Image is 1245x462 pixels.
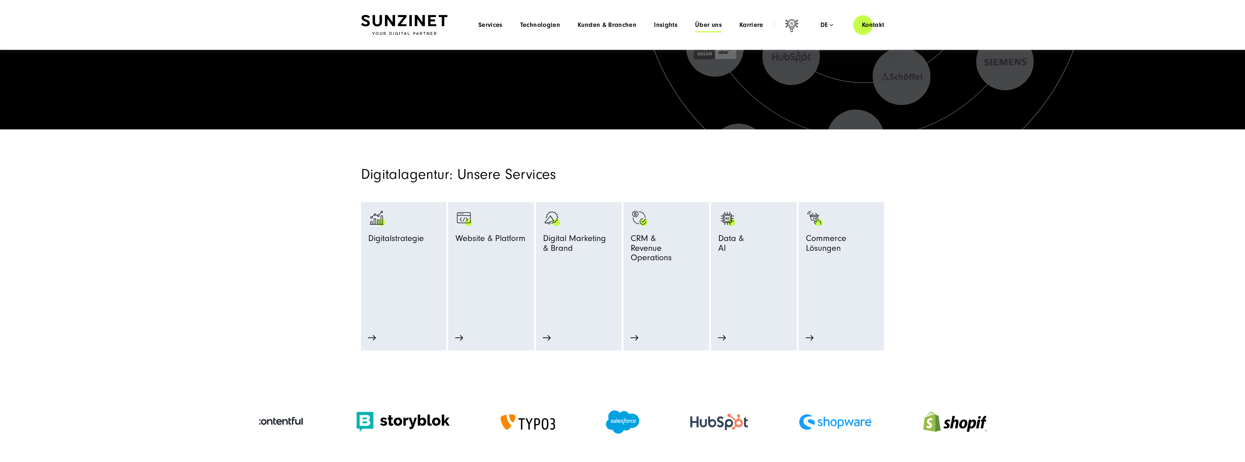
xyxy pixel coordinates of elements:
span: CRM & Revenue Operations [631,234,702,266]
span: Website & Platform [455,234,526,246]
img: SUNZINET Full Service Digital Agentur [361,15,447,35]
a: Services [478,21,503,29]
img: Salesforce Partner Agentur - Digitalagentur SUNZINET [606,410,639,434]
a: Über uns [695,21,722,29]
a: Symbol mit einem Haken und einem Dollarzeichen. monetization-approve-business-products_white CRM ... [631,209,702,316]
a: advertising-megaphone-business-products_black advertising-megaphone-business-products_white Digit... [543,209,614,301]
a: Kunden & Branchen [578,21,636,29]
a: Technologien [520,21,560,29]
h2: Digitalagentur: Unsere Services [361,166,706,183]
div: de [820,21,833,29]
a: analytics-graph-bar-business analytics-graph-bar-business_white Digitalstrategie [368,209,439,316]
span: Commerce Lösungen [806,234,877,256]
span: Digitalstrategie [368,234,424,246]
span: Digital Marketing & Brand [543,234,606,256]
span: Data & AI [718,234,744,256]
img: TYPO3 Gold Memeber Agentur - Digitalagentur für TYPO3 CMS Entwicklung SUNZINET [501,414,555,430]
a: Bild eines Fingers, der auf einen schwarzen Einkaufswagen mit grünen Akzenten klickt: Digitalagen... [806,209,877,316]
img: Shopware Partner Agentur - Digitalagentur SUNZINET [799,414,872,430]
img: Shopify Partner Agentur - Digitalagentur SUNZINET [923,402,995,442]
a: Kontakt [853,15,893,35]
a: KI KI Data &AI [718,209,790,301]
a: Browser Symbol als Zeichen für Web Development - Digitalagentur SUNZINET programming-browser-prog... [455,209,527,316]
img: HubSpot Gold Partner Agentur - Digitalagentur SUNZINET [690,414,748,430]
img: Storyblok logo Storyblok Headless CMS Agentur SUNZINET (1) [357,412,450,432]
a: Karriere [739,21,763,29]
a: Insights [654,21,678,29]
img: Contentful Partneragentur - Digitalagentur für headless CMS Entwicklung SUNZINET [240,410,306,434]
